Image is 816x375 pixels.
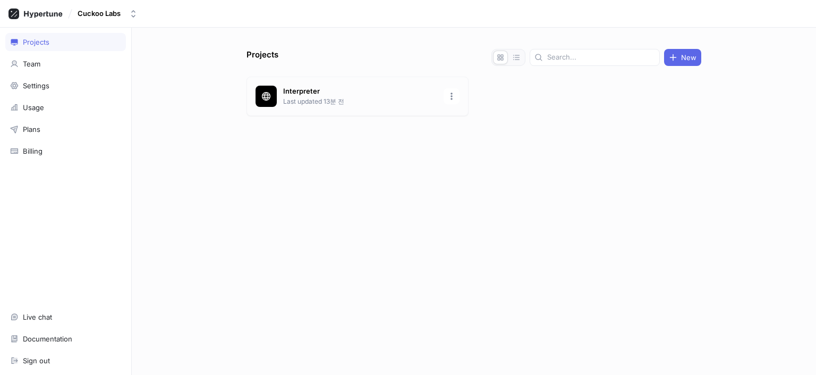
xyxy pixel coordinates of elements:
[547,52,655,63] input: Search...
[664,49,701,66] button: New
[5,120,126,138] a: Plans
[23,335,72,343] div: Documentation
[23,60,40,68] div: Team
[23,147,42,155] div: Billing
[23,103,44,112] div: Usage
[246,49,278,66] p: Projects
[283,97,437,106] p: Last updated 13분 전
[23,125,40,134] div: Plans
[283,86,437,97] p: Interpreter
[5,142,126,160] a: Billing
[5,330,126,348] a: Documentation
[23,81,49,90] div: Settings
[5,77,126,95] a: Settings
[681,54,696,61] span: New
[23,356,50,365] div: Sign out
[5,98,126,116] a: Usage
[78,9,121,18] div: Cuckoo Labs
[73,5,142,22] button: Cuckoo Labs
[23,313,52,321] div: Live chat
[23,38,49,46] div: Projects
[5,33,126,51] a: Projects
[5,55,126,73] a: Team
